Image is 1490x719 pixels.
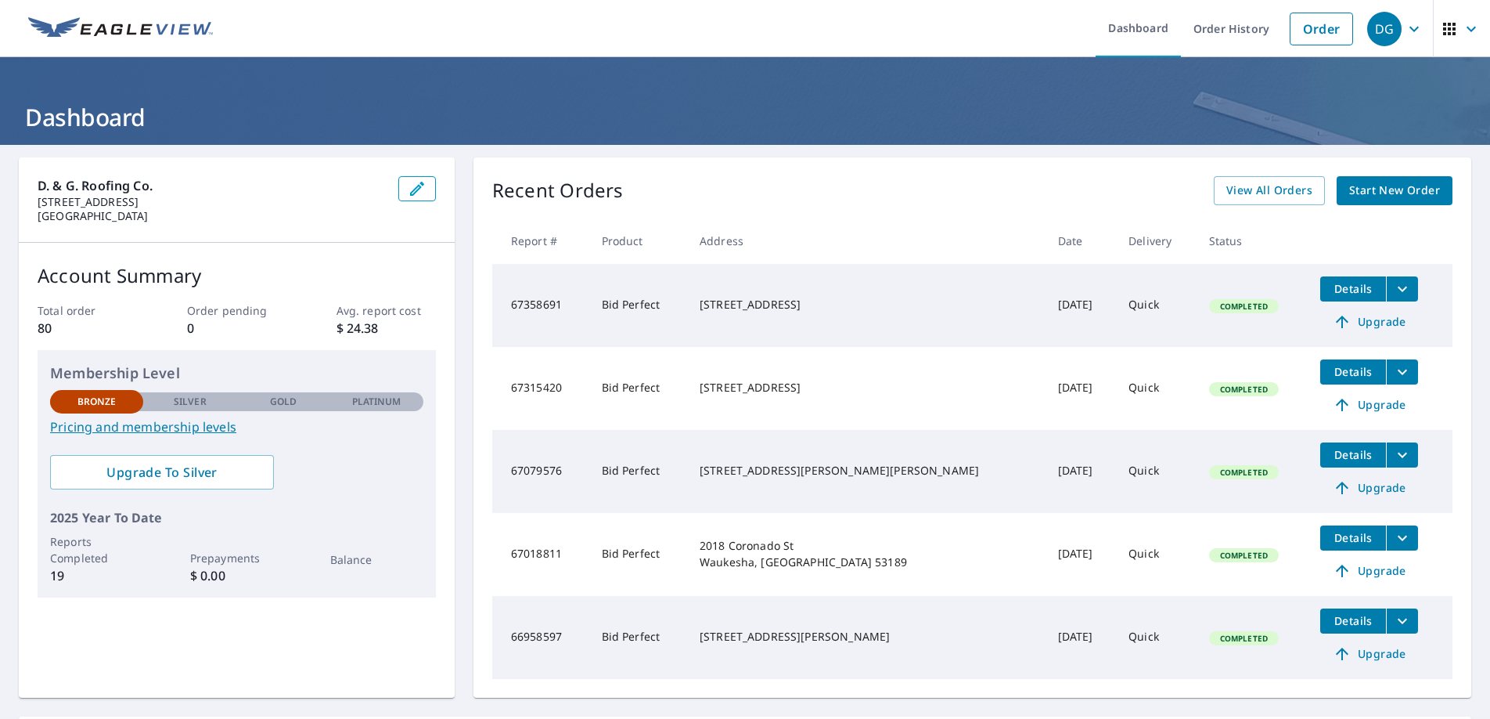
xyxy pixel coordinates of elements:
button: detailsBtn-67358691 [1320,276,1386,302]
p: 2025 Year To Date [50,508,423,527]
p: $ 24.38 [337,319,436,338]
span: Upgrade [1330,396,1409,414]
h1: Dashboard [19,101,1471,133]
p: Bronze [77,395,117,409]
p: Reports Completed [50,533,143,566]
td: Quick [1116,596,1197,679]
p: D. & G. Roofing Co. [38,176,386,195]
span: Upgrade [1330,479,1409,497]
td: 66958597 [492,596,589,679]
div: [STREET_ADDRESS][PERSON_NAME] [700,629,1033,645]
th: Address [687,218,1046,264]
p: Recent Orders [492,176,624,205]
p: Gold [270,395,297,409]
p: Avg. report cost [337,302,436,319]
p: 0 [187,319,286,338]
p: 19 [50,566,143,585]
p: Account Summary [38,262,436,290]
button: detailsBtn-66958597 [1320,609,1386,634]
a: Upgrade [1320,309,1418,334]
a: View All Orders [1214,176,1325,205]
td: 67079576 [492,430,589,513]
td: 67315420 [492,347,589,430]
td: [DATE] [1046,347,1116,430]
button: detailsBtn-67018811 [1320,526,1386,551]
span: Completed [1211,633,1277,644]
div: 2018 Coronado St Waukesha, [GEOGRAPHIC_DATA] 53189 [700,538,1033,569]
a: Upgrade [1320,558,1418,584]
th: Date [1046,218,1116,264]
th: Product [589,218,687,264]
span: Details [1330,613,1377,628]
div: [STREET_ADDRESS][PERSON_NAME][PERSON_NAME] [700,463,1033,479]
td: [DATE] [1046,513,1116,596]
a: Upgrade [1320,392,1418,417]
span: Upgrade [1330,313,1409,331]
span: Details [1330,447,1377,462]
td: 67358691 [492,264,589,347]
th: Status [1197,218,1308,264]
td: [DATE] [1046,430,1116,513]
td: Bid Perfect [589,347,687,430]
span: Upgrade [1330,562,1409,580]
span: Start New Order [1349,181,1440,201]
a: Start New Order [1337,176,1452,205]
button: detailsBtn-67315420 [1320,359,1386,385]
p: [GEOGRAPHIC_DATA] [38,209,386,223]
span: Completed [1211,467,1277,478]
button: filesDropdownBtn-67018811 [1386,526,1418,551]
span: Completed [1211,384,1277,395]
td: Bid Perfect [589,430,687,513]
a: Order [1290,13,1353,45]
span: Details [1330,364,1377,379]
a: Upgrade [1320,641,1418,667]
p: 80 [38,319,137,338]
button: filesDropdownBtn-67358691 [1386,276,1418,302]
span: Completed [1211,550,1277,561]
th: Report # [492,218,589,264]
td: Quick [1116,347,1197,430]
td: Quick [1116,264,1197,347]
p: Balance [330,551,423,568]
p: Total order [38,302,137,319]
button: filesDropdownBtn-67315420 [1386,359,1418,385]
span: Upgrade [1330,645,1409,663]
p: Platinum [352,395,401,409]
span: Completed [1211,301,1277,312]
th: Delivery [1116,218,1197,264]
div: [STREET_ADDRESS] [700,297,1033,313]
td: Bid Perfect [589,513,687,596]
div: DG [1367,12,1402,46]
div: [STREET_ADDRESS] [700,380,1033,396]
td: [DATE] [1046,596,1116,679]
button: filesDropdownBtn-67079576 [1386,443,1418,468]
td: 67018811 [492,513,589,596]
img: EV Logo [28,17,213,41]
p: Membership Level [50,363,423,384]
td: Bid Perfect [589,596,687,679]
span: Upgrade To Silver [63,464,261,481]
button: detailsBtn-67079576 [1320,443,1386,468]
p: Silver [174,395,207,409]
td: Quick [1116,430,1197,513]
td: Quick [1116,513,1197,596]
p: [STREET_ADDRESS] [38,195,386,209]
p: Prepayments [190,550,283,566]
a: Pricing and membership levels [50,417,423,436]
span: Details [1330,530,1377,545]
a: Upgrade To Silver [50,455,274,490]
p: $ 0.00 [190,566,283,585]
td: Bid Perfect [589,264,687,347]
span: Details [1330,281,1377,296]
a: Upgrade [1320,475,1418,500]
span: View All Orders [1226,181,1312,201]
p: Order pending [187,302,286,319]
button: filesDropdownBtn-66958597 [1386,609,1418,634]
td: [DATE] [1046,264,1116,347]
